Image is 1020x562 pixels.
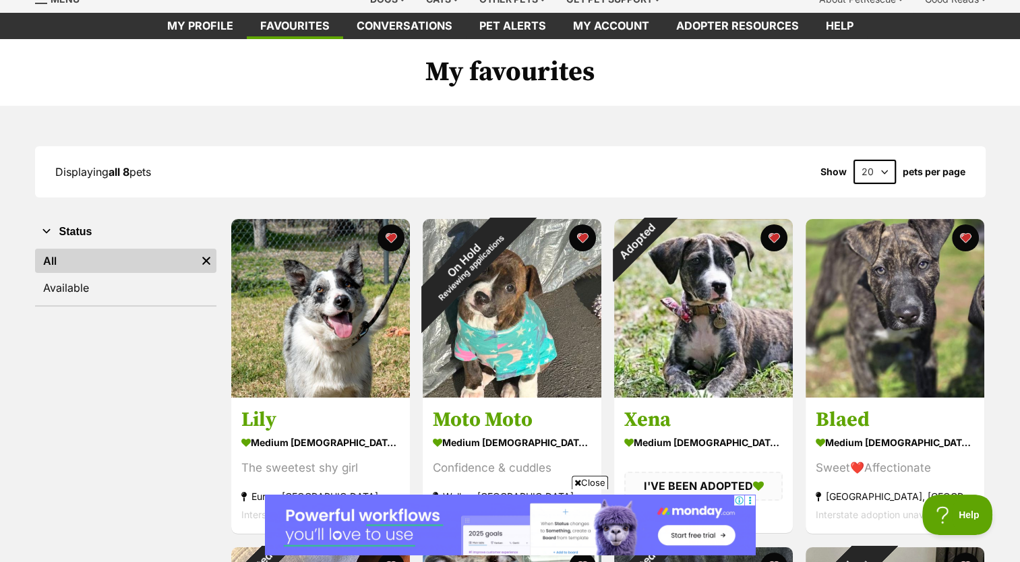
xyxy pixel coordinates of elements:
[436,233,506,303] span: Reviewing applications
[816,488,974,506] div: [GEOGRAPHIC_DATA], [GEOGRAPHIC_DATA]
[569,224,596,251] button: favourite
[35,276,216,300] a: Available
[35,249,196,273] a: All
[922,495,993,535] iframe: Help Scout Beacon - Open
[806,219,984,398] img: Blaed
[55,165,151,179] span: Displaying pets
[614,219,793,398] img: Xena
[816,408,974,433] h3: Blaed
[466,13,560,39] a: Pet alerts
[241,509,378,521] span: Interstate adoption unavailable
[196,249,216,273] a: Remove filter
[624,505,783,523] div: about 8 hours ago
[241,408,400,433] h3: Lily
[624,472,783,501] div: I'VE BEEN ADOPTED
[35,223,216,241] button: Status
[663,13,812,39] a: Adopter resources
[816,509,953,521] span: Interstate adoption unavailable
[624,433,783,453] div: medium [DEMOGRAPHIC_DATA] Dog
[247,13,343,39] a: Favourites
[241,460,400,478] div: The sweetest shy girl
[241,433,400,453] div: medium [DEMOGRAPHIC_DATA] Dog
[231,219,410,398] img: Lily
[433,433,591,453] div: medium [DEMOGRAPHIC_DATA] Dog
[952,224,979,251] button: favourite
[423,398,601,534] a: Moto Moto medium [DEMOGRAPHIC_DATA] Dog Confidence & cuddles Wallan, [GEOGRAPHIC_DATA] Interstate...
[760,224,787,251] button: favourite
[820,166,847,177] span: Show
[231,398,410,534] a: Lily medium [DEMOGRAPHIC_DATA] Dog The sweetest shy girl Euroa, [GEOGRAPHIC_DATA] Interstate adop...
[241,488,400,506] div: Euroa, [GEOGRAPHIC_DATA]
[109,165,129,179] strong: all 8
[265,495,756,555] iframe: Advertisement
[433,408,591,433] h3: Moto Moto
[35,246,216,305] div: Status
[154,13,247,39] a: My profile
[903,166,965,177] label: pets per page
[614,387,793,400] a: Adopted
[572,476,608,489] span: Close
[816,433,974,453] div: medium [DEMOGRAPHIC_DATA] Dog
[624,408,783,433] h3: Xena
[343,13,466,39] a: conversations
[596,201,676,282] div: Adopted
[392,189,541,338] div: On Hold
[614,398,793,533] a: Xena medium [DEMOGRAPHIC_DATA] Dog I'VE BEEN ADOPTED about 8 hours ago favourite
[378,224,404,251] button: favourite
[423,387,601,400] a: On HoldReviewing applications
[433,460,591,478] div: Confidence & cuddles
[560,13,663,39] a: My account
[423,219,601,398] img: Moto Moto
[806,398,984,534] a: Blaed medium [DEMOGRAPHIC_DATA] Dog Sweet❤️Affectionate [GEOGRAPHIC_DATA], [GEOGRAPHIC_DATA] Inte...
[812,13,867,39] a: Help
[816,460,974,478] div: Sweet❤️Affectionate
